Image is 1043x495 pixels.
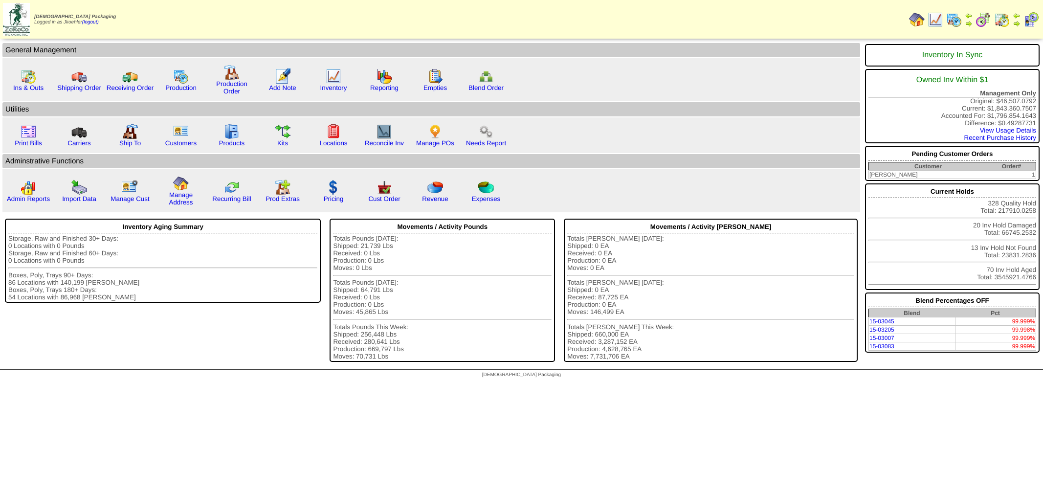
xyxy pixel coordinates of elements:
[71,180,87,195] img: import.gif
[869,318,894,325] a: 15-03045
[377,68,392,84] img: graph.gif
[869,343,894,350] a: 15-03083
[567,235,854,360] div: Totals [PERSON_NAME] [DATE]: Shipped: 0 EA Received: 0 EA Production: 0 EA Moves: 0 EA Totals [PE...
[121,180,139,195] img: managecust.png
[8,235,317,301] div: Storage, Raw and Finished 30+ Days: 0 Locations with 0 Pounds Storage, Raw and Finished 60+ Days:...
[869,171,987,179] td: [PERSON_NAME]
[34,14,116,20] span: [DEMOGRAPHIC_DATA] Packaging
[868,46,1036,65] div: Inventory In Sync
[3,3,30,36] img: zoroco-logo-small.webp
[13,84,44,91] a: Ins & Outs
[122,124,138,139] img: factory2.gif
[478,68,494,84] img: network.png
[277,139,288,147] a: Kits
[224,180,240,195] img: reconcile.gif
[482,372,561,378] span: [DEMOGRAPHIC_DATA] Packaging
[865,183,1040,290] div: 328 Quality Hold Total: 217910.0258 20 Inv Hold Damaged Total: 66745.2532 13 Inv Hold Not Found T...
[955,317,1036,326] td: 99.999%
[994,12,1010,27] img: calendarinout.gif
[67,139,90,147] a: Carriers
[365,139,404,147] a: Reconcile Inv
[173,176,189,191] img: home.gif
[320,84,347,91] a: Inventory
[71,124,87,139] img: truck3.gif
[965,20,973,27] img: arrowright.gif
[224,65,240,80] img: factory.gif
[173,124,189,139] img: customers.gif
[472,195,501,202] a: Expenses
[946,12,962,27] img: calendarprod.gif
[21,68,36,84] img: calendarinout.gif
[368,195,400,202] a: Cust Order
[955,326,1036,334] td: 99.998%
[326,68,341,84] img: line_graph.gif
[7,195,50,202] a: Admin Reports
[416,139,454,147] a: Manage POs
[422,195,448,202] a: Revenue
[955,342,1036,351] td: 99.999%
[119,139,141,147] a: Ship To
[333,221,552,233] div: Movements / Activity Pounds
[955,334,1036,342] td: 99.999%
[868,148,1036,160] div: Pending Customer Orders
[21,180,36,195] img: graph2.png
[468,84,504,91] a: Blend Order
[57,84,101,91] a: Shipping Order
[319,139,347,147] a: Locations
[212,195,251,202] a: Recurring Bill
[165,84,197,91] a: Production
[427,124,443,139] img: po.png
[377,180,392,195] img: cust_order.png
[266,195,300,202] a: Prod Extras
[275,180,290,195] img: prodextras.gif
[965,12,973,20] img: arrowleft.gif
[275,68,290,84] img: orders.gif
[2,154,860,168] td: Adminstrative Functions
[169,191,193,206] a: Manage Address
[324,195,344,202] a: Pricing
[107,84,154,91] a: Receiving Order
[333,235,552,360] div: Totals Pounds [DATE]: Shipped: 21,739 Lbs Received: 0 Lbs Production: 0 Lbs Moves: 0 Lbs Totals P...
[964,134,1036,141] a: Recent Purchase History
[478,124,494,139] img: workflow.png
[8,221,317,233] div: Inventory Aging Summary
[976,12,991,27] img: calendarblend.gif
[909,12,925,27] img: home.gif
[955,309,1036,317] th: Pct
[868,90,1036,97] div: Management Only
[478,180,494,195] img: pie_chart2.png
[427,68,443,84] img: workorder.gif
[869,162,987,171] th: Customer
[987,162,1036,171] th: Order#
[928,12,943,27] img: line_graph.gif
[377,124,392,139] img: line_graph2.gif
[15,139,42,147] a: Print Bills
[868,185,1036,198] div: Current Holds
[2,102,860,116] td: Utilities
[82,20,99,25] a: (logout)
[1023,12,1039,27] img: calendarcustomer.gif
[868,294,1036,307] div: Blend Percentages OFF
[62,195,96,202] a: Import Data
[987,171,1036,179] td: 1
[21,124,36,139] img: invoice2.gif
[567,221,854,233] div: Movements / Activity [PERSON_NAME]
[224,124,240,139] img: cabinet.gif
[34,14,116,25] span: Logged in as Jkoehler
[326,124,341,139] img: locations.gif
[869,309,955,317] th: Blend
[219,139,245,147] a: Products
[275,124,290,139] img: workflow.gif
[1013,20,1021,27] img: arrowright.gif
[71,68,87,84] img: truck.gif
[2,43,860,57] td: General Management
[980,127,1036,134] a: View Usage Details
[868,71,1036,90] div: Owned Inv Within $1
[111,195,149,202] a: Manage Cust
[1013,12,1021,20] img: arrowleft.gif
[370,84,399,91] a: Reporting
[423,84,447,91] a: Empties
[122,68,138,84] img: truck2.gif
[326,180,341,195] img: dollar.gif
[865,69,1040,143] div: Original: $46,507.0792 Current: $1,843,360.7507 Accounted For: $1,796,854.1643 Difference: $0.492...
